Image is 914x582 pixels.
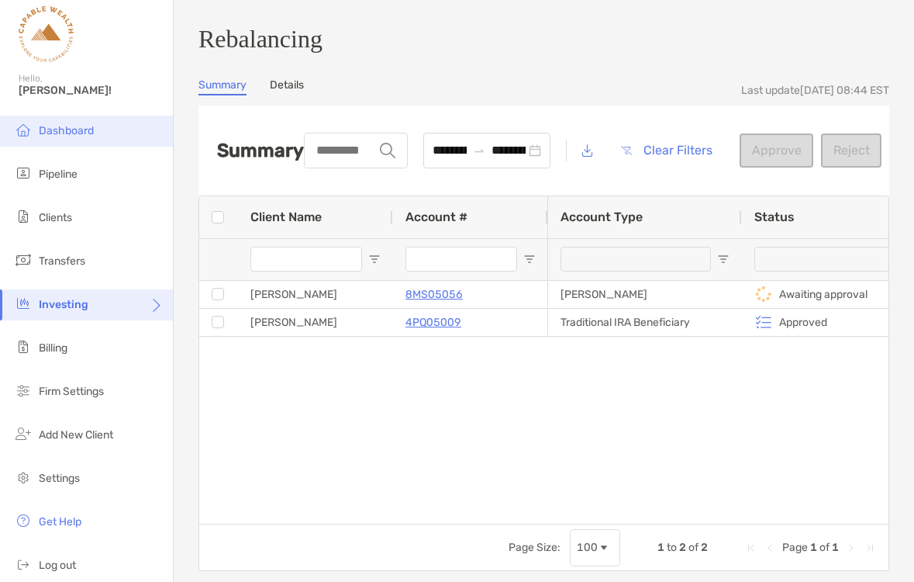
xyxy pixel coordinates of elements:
[19,84,164,97] span: [PERSON_NAME]!
[39,255,85,268] span: Transfers
[14,251,33,269] img: transfers icon
[238,309,393,336] div: [PERSON_NAME]
[745,542,757,554] div: First Page
[845,542,857,554] div: Next Page
[779,313,827,332] p: Approved
[754,313,773,331] img: icon status
[39,559,76,572] span: Log out
[560,210,643,224] span: Account Type
[832,541,839,554] span: 1
[39,472,80,485] span: Settings
[14,381,33,400] img: firm-settings icon
[764,542,776,554] div: Previous Page
[39,211,72,224] span: Clients
[741,84,889,97] div: Last update [DATE] 08:44 EST
[250,247,362,272] input: Client Name Filter Input
[819,541,829,554] span: of
[667,541,677,554] span: to
[779,285,867,304] p: Awaiting approval
[679,541,686,554] span: 2
[548,309,742,336] div: Traditional IRA Beneficiary
[864,542,876,554] div: Last Page
[39,168,78,181] span: Pipeline
[688,541,698,554] span: of
[621,146,632,155] img: button icon
[405,313,461,332] a: 4PQ05009
[39,515,81,528] span: Get Help
[570,529,620,566] div: Page Size
[701,541,708,554] span: 2
[270,78,304,95] a: Details
[548,281,742,308] div: [PERSON_NAME]
[14,555,33,573] img: logout icon
[657,541,664,554] span: 1
[754,285,773,303] img: icon status
[19,6,74,62] img: Zoe Logo
[14,164,33,182] img: pipeline icon
[473,144,485,157] span: to
[198,78,247,95] a: Summary
[577,541,598,554] div: 100
[523,253,536,265] button: Open Filter Menu
[39,124,94,137] span: Dashboard
[39,298,88,311] span: Investing
[39,428,113,442] span: Add New Client
[14,207,33,226] img: clients icon
[250,210,322,224] span: Client Name
[782,541,808,554] span: Page
[405,210,467,224] span: Account #
[754,210,795,224] span: Status
[509,541,560,554] div: Page Size:
[217,140,304,161] h2: Summary
[39,385,104,398] span: Firm Settings
[39,341,67,355] span: Billing
[14,120,33,139] img: dashboard icon
[14,468,33,487] img: settings icon
[368,253,381,265] button: Open Filter Menu
[14,424,33,443] img: add_new_client icon
[609,133,724,168] button: Clear Filters
[405,247,517,272] input: Account # Filter Input
[238,281,393,308] div: [PERSON_NAME]
[405,285,463,304] a: 8MS05056
[14,511,33,530] img: get-help icon
[810,541,817,554] span: 1
[198,25,889,54] h3: Rebalancing
[717,253,729,265] button: Open Filter Menu
[14,294,33,313] img: investing icon
[380,143,395,158] img: input icon
[473,144,485,157] span: swap-right
[14,338,33,356] img: billing icon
